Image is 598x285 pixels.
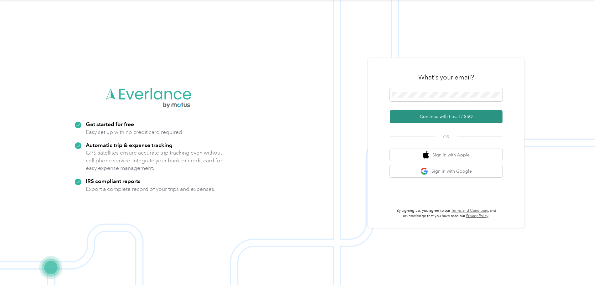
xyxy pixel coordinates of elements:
[390,208,503,219] p: By signing up, you agree to our and acknowledge that you have read our .
[86,185,215,193] p: Export a complete record of your trips and expenses.
[390,149,503,161] button: apple logoSign in with Apple
[86,128,182,136] p: Easy set up with no credit card required
[390,110,503,123] button: Continue with Email / SSO
[466,214,488,218] a: Privacy Policy
[423,151,429,159] img: apple logo
[86,142,173,148] strong: Automatic trip & expense tracking
[86,149,223,172] p: GPS satellites ensure accurate trip tracking even without cell phone service. Integrate your bank...
[420,167,428,175] img: google logo
[86,178,141,184] strong: IRS compliant reports
[86,121,134,127] strong: Get started for free
[418,73,474,82] h3: What's your email?
[435,134,457,140] span: OR
[390,165,503,177] button: google logoSign in with Google
[451,208,489,213] a: Terms and Conditions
